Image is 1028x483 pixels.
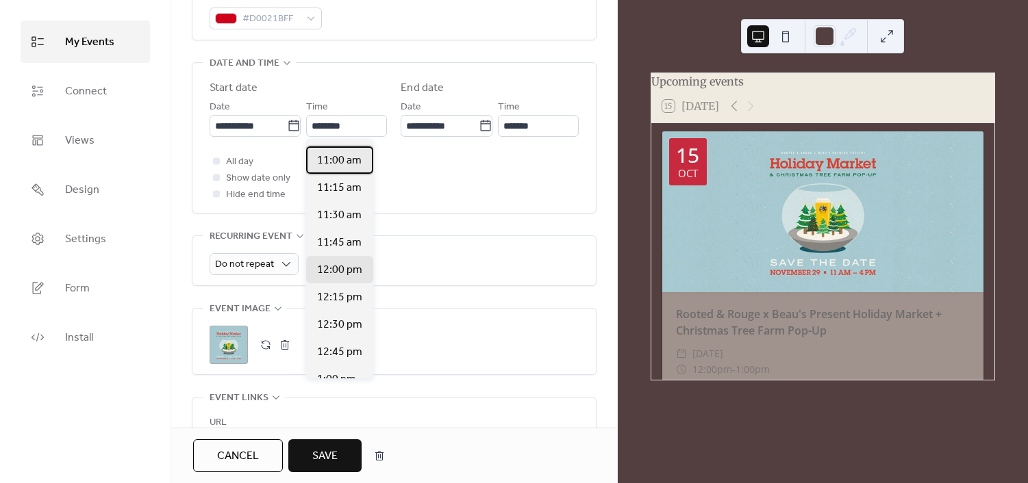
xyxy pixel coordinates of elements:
a: Views [21,119,150,161]
span: 11:45 am [317,235,362,251]
span: Date [210,99,230,116]
span: 12:15 pm [317,289,362,306]
span: Time [498,99,520,116]
span: Design [65,179,99,201]
span: 11:15 am [317,180,362,196]
span: 1:00 pm [317,371,356,388]
div: Upcoming events [651,73,994,90]
span: 1:00pm [736,361,770,378]
span: Event image [210,301,271,317]
div: ​ [676,361,687,378]
div: ​ [676,378,687,394]
a: Connect [21,70,150,112]
div: 15 [676,145,699,166]
a: Settings [21,218,150,260]
div: ; [210,326,248,364]
div: URL [210,415,576,431]
span: Cancel [217,448,259,465]
span: Install [65,327,93,349]
span: Hide end time [226,187,286,203]
span: Show date only [226,170,290,187]
a: Form [21,267,150,309]
div: Start date [210,80,258,96]
span: 12:45 pm [317,344,362,361]
span: Settings [65,229,106,250]
button: Save [288,439,362,472]
span: [STREET_ADDRESS][PERSON_NAME][PERSON_NAME][PERSON_NAME] [692,378,970,410]
button: Cancel [193,439,283,472]
span: [DATE] [692,345,723,362]
span: Date [401,99,421,116]
span: 12:00pm [692,361,732,378]
span: 11:00 am [317,153,362,169]
span: Form [65,278,90,300]
span: 11:30 am [317,207,362,224]
span: Views [65,130,95,152]
span: Do not repeat [215,255,274,274]
span: 12:00 pm [317,262,362,278]
span: Recurring event [210,229,292,245]
a: Design [21,168,150,211]
a: Install [21,316,150,358]
div: Rooted & Rouge x Beau's Present Holiday Market + Christmas Tree Farm Pop-Up [662,306,983,339]
div: Oct [678,168,698,179]
div: End date [401,80,444,96]
span: 12:30 pm [317,317,362,333]
span: Date and time [210,55,279,72]
span: Event links [210,390,268,406]
span: #D0021BFF [242,11,300,27]
a: My Events [21,21,150,63]
span: - [732,361,736,378]
span: My Events [65,31,114,53]
span: Save [312,448,338,465]
div: ​ [676,345,687,362]
span: All day [226,154,253,170]
span: Connect [65,81,107,103]
span: Time [306,99,328,116]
